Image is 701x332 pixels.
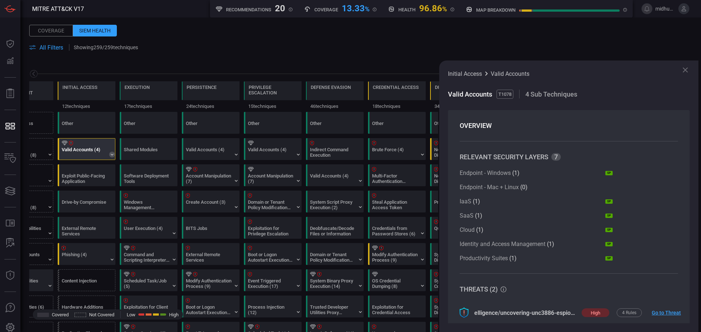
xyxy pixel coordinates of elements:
div: Initial Access [62,85,97,90]
div: Brute Force (4) [372,147,418,158]
div: T1082: System Information Discovery [430,243,488,265]
span: T1078 [497,90,513,99]
div: 18 techniques [368,100,426,112]
div: 15 techniques [244,100,302,112]
button: Rule Catalog [1,215,19,232]
div: T1202: Indirect Command Execution [306,138,364,160]
div: Boot or Logon Autostart Execution (14) [186,304,231,315]
span: Low [127,312,135,317]
div: T1012: Query Registry [430,217,488,239]
div: 4 Rules [617,308,642,317]
div: T1135: Network Share Discovery [430,164,488,186]
span: Valid Accounts [448,90,494,98]
div: Other [368,112,426,134]
span: Valid Accounts [491,70,529,77]
div: T1200: Hardware Additions (Not covered) [58,296,115,317]
div: Account Manipulation (7) [186,173,231,184]
h5: Health [398,7,415,12]
div: Valid Accounts (4) [186,147,231,158]
div: Steal Application Access Token [372,199,418,210]
div: Other [430,112,488,134]
div: Other [58,112,115,134]
span: Cloud [460,226,475,233]
span: ( 1 ) [509,255,517,262]
div: Drive-by Compromise [62,199,107,210]
div: System Information Discovery [434,252,480,263]
span: Productivity Suites [460,255,508,262]
div: T1528: Steal Application Access Token [368,191,426,212]
button: ALERT ANALYSIS [1,234,19,252]
span: SaaS [460,212,474,219]
div: Command and Scripting Interpreter (12) [124,252,169,263]
div: T1197: BITS Jobs [182,217,240,239]
div: TA0006: Credential Access [368,81,426,112]
div: Other [306,112,364,134]
div: System Network Connections Discovery [434,278,480,289]
div: SP [605,199,613,204]
div: Other [244,112,302,134]
div: high [582,308,609,317]
div: Other [372,121,418,132]
div: System Service Discovery [434,304,480,315]
h3: OVERVIEW [460,122,678,129]
div: Account Manipulation (7) [248,173,294,184]
div: Trusted Developer Utilities Proxy Execution (3) [310,304,356,315]
div: Other [120,112,177,134]
div: Software Deployment Tools [124,173,169,184]
span: IaaS [460,198,471,205]
span: MITRE ATT&CK V17 [32,5,84,12]
div: Execution [125,85,150,90]
div: T1556: Modify Authentication Process [368,243,426,265]
div: T1110: Brute Force [368,138,426,160]
div: T1059: Command and Scripting Interpreter [120,243,177,265]
span: Initial Access [448,70,482,77]
span: THREATS ( 2 ) [460,285,498,293]
span: All Filters [39,44,63,51]
span: Identity and Access Management [460,241,545,247]
div: 24 techniques [182,100,240,112]
div: TA0007: Discovery [430,81,488,112]
div: Other [124,121,169,132]
div: BITS Jobs [186,226,231,237]
div: 96.86 [419,3,447,12]
div: Other [62,121,107,132]
div: Persistence [187,85,217,90]
div: Domain or Tenant Policy Modification (2) [310,252,356,263]
div: External Remote Services [186,252,231,263]
span: Covered [52,312,69,317]
div: SP [605,214,613,218]
div: Other [182,112,240,134]
div: Credential Access [373,85,419,90]
div: T1078: Valid Accounts [182,138,240,160]
span: ( 1 ) [547,241,554,247]
div: elligence/uncovering-unc3886-espionage-operations/ [474,309,576,316]
button: MITRE - Detection Posture [1,117,19,135]
div: T1129: Shared Modules [120,138,177,160]
div: T1078: Valid Accounts [306,164,364,186]
span: 7 [551,153,561,161]
div: T1484: Domain or Tenant Policy Modification [244,191,302,212]
div: T1140: Deobfuscate/Decode Files or Information [306,217,364,239]
div: SP [605,256,613,261]
div: T1053: Scheduled Task/Job [120,269,177,291]
button: Cards [1,182,19,200]
div: Modify Authentication Process (9) [186,278,231,289]
div: T1055: Process Injection [244,296,302,317]
div: OS Credential Dumping (8) [372,278,418,289]
button: Threat Intelligence [1,267,19,284]
div: Valid Accounts (4) [248,147,294,158]
div: 13.33 [342,3,369,12]
span: midhunpaul.chirapanath [655,6,675,12]
div: T1546: Event Triggered Execution [244,269,302,291]
div: 20 [275,3,285,12]
div: Event Triggered Execution (17) [248,278,294,289]
div: System Binary Proxy Execution (14) [310,278,356,289]
div: T1068: Exploitation for Privilege Escalation [244,217,302,239]
span: ( 1 ) [475,212,482,219]
div: T1049: System Network Connections Discovery [430,269,488,291]
div: Phishing (4) [62,252,107,263]
div: 46 techniques [306,100,364,112]
div: SP [605,242,613,246]
div: TA0003: Persistence [182,81,240,112]
div: Process Injection (12) [248,304,294,315]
